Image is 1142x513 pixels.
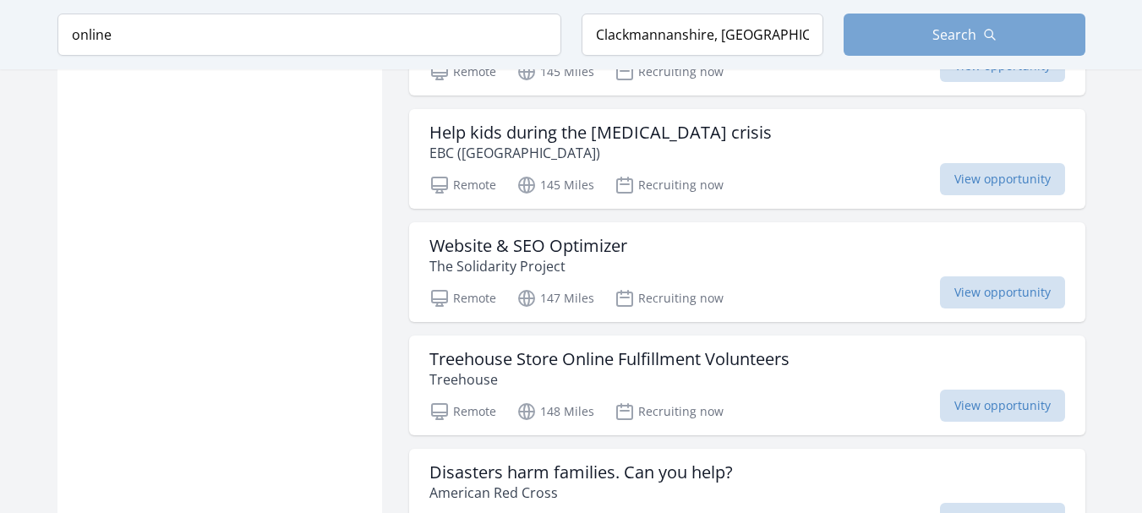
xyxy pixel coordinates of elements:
h3: Help kids during the [MEDICAL_DATA] crisis [429,123,772,143]
input: Location [582,14,823,56]
span: View opportunity [940,390,1065,422]
p: Recruiting now [615,288,724,308]
p: Recruiting now [615,175,724,195]
span: View opportunity [940,276,1065,308]
p: 145 Miles [516,175,594,195]
p: Remote [429,401,496,422]
h3: Website & SEO Optimizer [429,236,627,256]
p: 145 Miles [516,62,594,82]
p: Treehouse [429,369,790,390]
p: 147 Miles [516,288,594,308]
p: Recruiting now [615,401,724,422]
p: 148 Miles [516,401,594,422]
p: Remote [429,288,496,308]
a: Website & SEO Optimizer The Solidarity Project Remote 147 Miles Recruiting now View opportunity [409,222,1085,322]
button: Search [844,14,1085,56]
span: Search [932,25,976,45]
input: Keyword [57,14,561,56]
a: Treehouse Store Online Fulfillment Volunteers Treehouse Remote 148 Miles Recruiting now View oppo... [409,336,1085,435]
h3: Treehouse Store Online Fulfillment Volunteers [429,349,790,369]
a: Help kids during the [MEDICAL_DATA] crisis EBC ([GEOGRAPHIC_DATA]) Remote 145 Miles Recruiting no... [409,109,1085,209]
span: View opportunity [940,163,1065,195]
p: American Red Cross [429,483,733,503]
p: Recruiting now [615,62,724,82]
p: Remote [429,175,496,195]
p: The Solidarity Project [429,256,627,276]
p: Remote [429,62,496,82]
p: EBC ([GEOGRAPHIC_DATA]) [429,143,772,163]
h3: Disasters harm families. Can you help? [429,462,733,483]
